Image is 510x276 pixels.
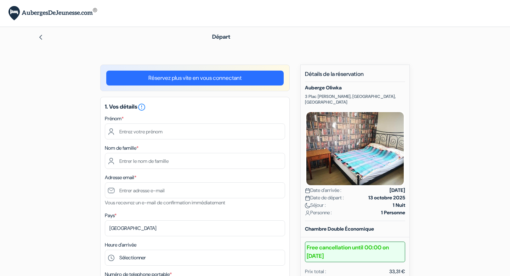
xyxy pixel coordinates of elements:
label: Adresse email [105,174,136,181]
small: Vous recevrez un e-mail de confirmation immédiatement [105,199,225,206]
span: Date de départ : [305,194,344,202]
strong: 1 Personne [381,209,405,216]
label: Nom de famille [105,144,138,152]
a: error_outline [137,103,146,110]
p: 3 Plac [PERSON_NAME], [GEOGRAPHIC_DATA], [GEOGRAPHIC_DATA] [305,94,405,105]
h5: Détails de la réservation [305,71,405,82]
input: Entrer adresse e-mail [105,182,285,198]
span: Départ [212,33,230,40]
h5: 1. Vos détails [105,103,285,111]
input: Entrer le nom de famille [105,153,285,169]
i: error_outline [137,103,146,111]
label: Heure d'arrivée [105,241,136,249]
input: Entrez votre prénom [105,123,285,139]
h5: Auberge Oliwka [305,85,405,91]
img: AubergesDeJeunesse.com [8,6,97,21]
b: Chambre Double Économique [305,226,374,232]
img: calendar.svg [305,188,310,193]
span: Personne : [305,209,332,216]
strong: 1 Nuit [393,202,405,209]
img: calendar.svg [305,195,310,201]
img: moon.svg [305,203,310,208]
div: 33,31 € [389,268,405,275]
label: Prénom [105,115,124,122]
strong: 13 octobre 2025 [368,194,405,202]
b: Free cancellation until 00:00 on [DATE] [305,242,405,262]
a: Réservez plus vite en vous connectant [106,71,284,85]
div: Prix total : [305,268,326,275]
label: Pays [105,212,117,219]
img: left_arrow.svg [38,34,44,40]
span: Séjour : [305,202,326,209]
img: user_icon.svg [305,210,310,216]
span: Date d'arrivée : [305,187,341,194]
strong: [DATE] [390,187,405,194]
